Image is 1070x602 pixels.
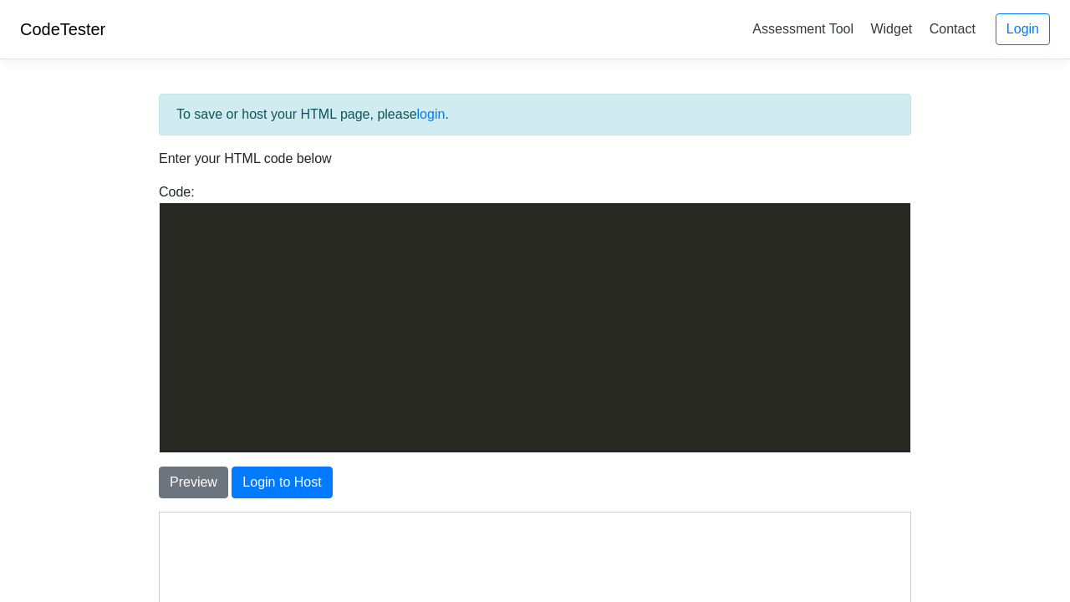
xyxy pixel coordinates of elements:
a: Widget [864,15,919,43]
a: Contact [923,15,982,43]
button: Login to Host [232,467,332,498]
a: CodeTester [20,20,105,38]
button: Preview [159,467,228,498]
div: Code: [146,182,924,453]
p: Enter your HTML code below [159,149,911,169]
a: Login [996,13,1050,45]
a: Assessment Tool [746,15,860,43]
a: login [417,107,446,121]
div: To save or host your HTML page, please . [159,94,911,135]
